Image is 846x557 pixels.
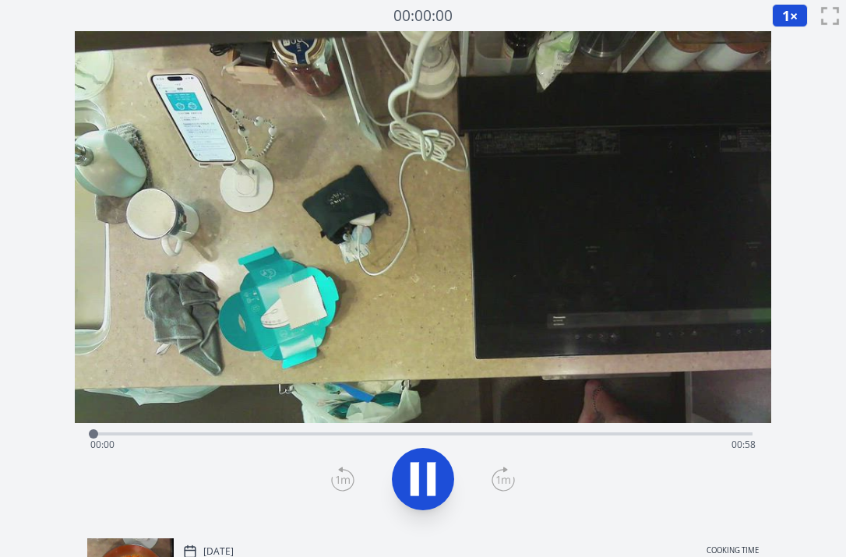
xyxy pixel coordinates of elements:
span: 1 [782,6,790,25]
a: 00:00:00 [393,5,453,27]
button: 1× [772,4,808,27]
span: 00:58 [731,438,756,451]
